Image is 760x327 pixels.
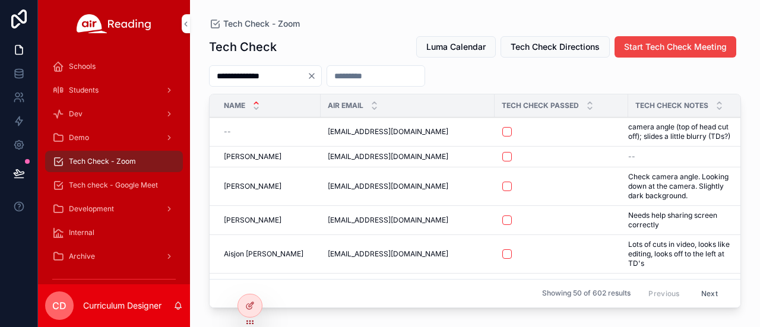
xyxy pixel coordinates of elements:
[628,152,635,161] span: --
[52,299,66,313] span: CD
[501,36,610,58] button: Tech Check Directions
[224,152,281,161] span: [PERSON_NAME]
[502,101,579,110] span: Tech Check Passed
[628,278,734,307] a: Set-up: good Zoom: can see the desktop
[224,101,245,110] span: Name
[223,18,300,30] span: Tech Check - Zoom
[69,252,95,261] span: Archive
[624,41,727,53] span: Start Tech Check Meeting
[542,289,631,299] span: Showing 50 of 602 results
[328,152,487,161] a: [EMAIL_ADDRESS][DOMAIN_NAME]
[45,174,183,196] a: Tech check - Google Meet
[69,109,83,119] span: Dev
[224,182,281,191] span: [PERSON_NAME]
[615,36,736,58] button: Start Tech Check Meeting
[328,127,448,136] span: [EMAIL_ADDRESS][DOMAIN_NAME]
[628,122,734,141] a: camera angle (top of head cut off); slides a little blurry (TDs?)
[628,211,734,230] a: Needs help sharing screen correctly
[224,152,313,161] a: [PERSON_NAME]
[224,215,313,225] a: [PERSON_NAME]
[224,182,313,191] a: [PERSON_NAME]
[69,157,136,166] span: Tech Check - Zoom
[628,152,734,161] a: --
[77,14,151,33] img: App logo
[307,71,321,81] button: Clear
[328,249,487,259] a: [EMAIL_ADDRESS][DOMAIN_NAME]
[45,151,183,172] a: Tech Check - Zoom
[45,80,183,101] a: Students
[328,249,448,259] span: [EMAIL_ADDRESS][DOMAIN_NAME]
[45,198,183,220] a: Development
[628,240,734,268] a: Lots of cuts in video, looks like editing, looks off to the left at TD's
[328,215,448,225] span: [EMAIL_ADDRESS][DOMAIN_NAME]
[69,204,114,214] span: Development
[45,56,183,77] a: Schools
[693,284,726,303] button: Next
[45,103,183,125] a: Dev
[328,182,448,191] span: [EMAIL_ADDRESS][DOMAIN_NAME]
[69,228,94,237] span: Internal
[83,300,161,312] p: Curriculum Designer
[45,246,183,267] a: Archive
[69,180,158,190] span: Tech check - Google Meet
[328,215,487,225] a: [EMAIL_ADDRESS][DOMAIN_NAME]
[224,249,303,259] span: Aisjon [PERSON_NAME]
[328,127,487,136] a: [EMAIL_ADDRESS][DOMAIN_NAME]
[328,101,363,110] span: Air Email
[45,222,183,243] a: Internal
[628,172,734,201] a: Check camera angle. Looking down at the camera. Slightly dark background.
[69,62,96,71] span: Schools
[45,127,183,148] a: Demo
[511,41,600,53] span: Tech Check Directions
[69,85,99,95] span: Students
[38,47,190,284] div: scrollable content
[426,41,486,53] span: Luma Calendar
[635,101,708,110] span: Tech Check Notes
[328,182,487,191] a: [EMAIL_ADDRESS][DOMAIN_NAME]
[209,39,277,55] h1: Tech Check
[209,18,300,30] a: Tech Check - Zoom
[328,152,448,161] span: [EMAIL_ADDRESS][DOMAIN_NAME]
[224,127,313,136] a: --
[224,215,281,225] span: [PERSON_NAME]
[69,133,89,142] span: Demo
[224,127,231,136] span: --
[416,36,496,58] button: Luma Calendar
[224,249,313,259] a: Aisjon [PERSON_NAME]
